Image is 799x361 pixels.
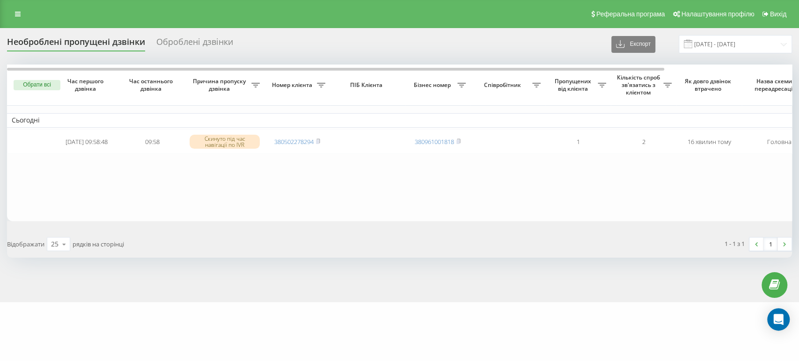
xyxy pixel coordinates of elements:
td: 2 [611,130,676,154]
a: 1 [763,238,777,251]
td: 09:58 [119,130,185,154]
a: 380961001818 [415,137,454,146]
button: Обрати всі [14,80,60,90]
span: Кількість спроб зв'язатись з клієнтом [616,74,663,96]
span: Пропущених від клієнта [550,78,598,92]
span: Налаштування профілю [681,10,754,18]
button: Експорт [611,36,655,53]
a: 380502278294 [274,137,314,146]
span: Вихід [770,10,786,18]
span: Бізнес номер [410,81,457,89]
span: рядків на сторінці [73,240,124,248]
span: Реферальна програма [596,10,665,18]
div: 1 - 1 з 1 [725,239,745,248]
td: 16 хвилин тому [676,130,742,154]
span: Співробітник [475,81,532,89]
span: Час першого дзвінка [61,78,112,92]
span: Причина пропуску дзвінка [190,78,251,92]
span: Як довго дзвінок втрачено [684,78,734,92]
td: [DATE] 09:58:48 [54,130,119,154]
span: Відображати [7,240,44,248]
td: 1 [545,130,611,154]
div: Необроблені пропущені дзвінки [7,37,145,51]
div: 25 [51,239,59,249]
span: Номер клієнта [269,81,317,89]
div: Оброблені дзвінки [156,37,233,51]
div: Скинуто під час навігації по IVR [190,135,260,149]
span: Час останнього дзвінка [127,78,177,92]
div: Open Intercom Messenger [767,308,790,331]
span: ПІБ Клієнта [338,81,397,89]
